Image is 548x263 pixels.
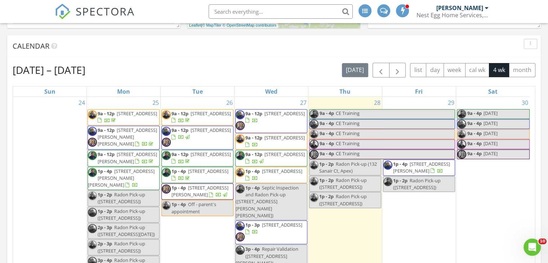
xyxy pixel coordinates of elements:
[467,130,482,139] span: 9a - 4p
[309,110,318,119] img: pete_headshot.jpg
[484,150,498,157] span: [DATE]
[225,97,234,108] a: Go to August 26, 2025
[383,160,455,176] a: 1p - 4p [STREET_ADDRESS][PERSON_NAME]
[245,168,260,174] span: 1p - 4p
[162,110,171,119] img: michael_headshot.jpg
[383,161,392,170] img: dale_headshot.jpg
[162,201,171,210] img: michael_headshot.jpg
[245,134,305,148] a: 9a - 12p [STREET_ADDRESS]
[88,109,160,125] a: 9a - 12p [STREET_ADDRESS]
[88,110,97,119] img: michael_headshot.jpg
[299,97,308,108] a: Go to August 27, 2025
[88,168,97,177] img: pete_headshot.jpg
[171,127,231,140] a: 9a - 12p [STREET_ADDRESS]
[245,222,260,228] span: 1p - 3p
[262,168,302,174] span: [STREET_ADDRESS]
[467,150,482,159] span: 9a - 4p
[457,110,466,119] img: pete_headshot.jpg
[309,140,318,149] img: chris_headshot.jpg
[410,63,426,77] button: list
[162,138,171,147] img: chris_lynn_headshot_2.jpg
[342,63,368,77] button: [DATE]
[98,110,115,117] span: 9a - 12p
[309,177,318,186] img: michael_headshot.jpg
[319,150,334,159] span: 9a - 4p
[319,161,377,174] span: Radon Pick-up (132 Sanair Ct, Apex)
[88,150,160,166] a: 9a - 12p [STREET_ADDRESS][PERSON_NAME]
[319,193,334,200] span: 1p - 2p
[43,86,57,97] a: Sunday
[171,168,186,174] span: 1p - 4p
[319,177,334,183] span: 1p - 2p
[98,127,157,147] span: [STREET_ADDRESS][PERSON_NAME][PERSON_NAME]
[262,222,302,228] span: [STREET_ADDRESS]
[436,4,483,12] div: [PERSON_NAME]
[188,168,228,174] span: [STREET_ADDRESS]
[484,130,498,137] span: [DATE]
[236,134,245,143] img: michael_headshot.jpg
[444,63,465,77] button: week
[484,120,498,126] span: [DATE]
[171,201,216,214] span: Off - parent's appointment
[484,140,498,147] span: [DATE]
[189,23,201,27] a: Leaflet
[98,168,112,174] span: 1p - 4p
[236,121,245,130] img: chris_lynn_headshot_2.jpg
[171,184,186,191] span: 1p - 4p
[162,168,171,177] img: pete_headshot.jpg
[373,97,382,108] a: Go to August 28, 2025
[235,220,307,244] a: 1p - 3p [STREET_ADDRESS]
[236,151,245,160] img: pete_headshot.jpg
[245,151,262,157] span: 9a - 12p
[171,184,228,198] a: 1p - 4p [STREET_ADDRESS][PERSON_NAME]
[98,151,157,164] a: 9a - 12p [STREET_ADDRESS][PERSON_NAME]
[171,168,228,181] a: 1p - 4p [STREET_ADDRESS]
[13,63,85,77] h2: [DATE] – [DATE]
[161,183,233,200] a: 1p - 4p [STREET_ADDRESS][PERSON_NAME]
[88,191,97,200] img: michael_headshot.jpg
[309,193,318,202] img: michael_headshot.jpg
[162,127,171,136] img: dale_headshot.jpg
[98,224,112,231] span: 2p - 3p
[236,232,245,241] img: chris_lynn_headshot_2.jpg
[467,140,482,149] span: 9a - 4p
[236,246,245,255] img: dale_headshot.jpg
[309,161,318,170] img: michael_headshot.jpg
[245,168,302,181] a: 1p - 4p [STREET_ADDRESS]
[319,193,367,206] span: Radon Pick-up ([STREET_ADDRESS])
[88,168,155,188] a: 1p - 4p [STREET_ADDRESS][PERSON_NAME][PERSON_NAME]
[98,127,157,147] a: 9a - 12p [STREET_ADDRESS][PERSON_NAME][PERSON_NAME]
[414,86,424,97] a: Friday
[319,161,334,167] span: 1p - 2p
[487,86,499,97] a: Saturday
[457,150,466,159] img: chris_lynn_headshot_2.jpg
[88,126,160,150] a: 9a - 12p [STREET_ADDRESS][PERSON_NAME][PERSON_NAME]
[509,63,535,77] button: month
[209,4,353,19] input: Search everything...
[393,161,407,167] span: 1p - 4p
[319,110,334,119] span: 9a - 4p
[319,177,367,190] span: Radon Pick-up ([STREET_ADDRESS])
[338,86,352,97] a: Thursday
[319,120,334,129] span: 9a - 4p
[524,239,541,256] iframe: Intercom live chat
[457,130,466,139] img: michael_headshot.jpg
[336,150,360,157] span: CE Training
[336,110,360,116] span: CE Training
[235,133,307,150] a: 9a - 12p [STREET_ADDRESS]
[151,97,160,108] a: Go to August 25, 2025
[393,161,450,174] span: [STREET_ADDRESS][PERSON_NAME]
[191,110,231,117] span: [STREET_ADDRESS]
[98,208,112,214] span: 1p - 2p
[88,151,97,160] img: pete_headshot.jpg
[88,224,97,233] img: dale_headshot.jpg
[389,63,406,77] button: Next
[446,97,456,108] a: Go to August 29, 2025
[235,167,307,183] a: 1p - 4p [STREET_ADDRESS]
[171,184,228,198] span: [STREET_ADDRESS][PERSON_NAME]
[98,151,115,157] span: 9a - 12p
[98,191,145,205] span: Radon Pick-up ([STREET_ADDRESS])
[98,127,115,133] span: 9a - 12p
[171,151,231,164] a: 9a - 12p [STREET_ADDRESS]
[161,109,233,125] a: 9a - 12p [STREET_ADDRESS]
